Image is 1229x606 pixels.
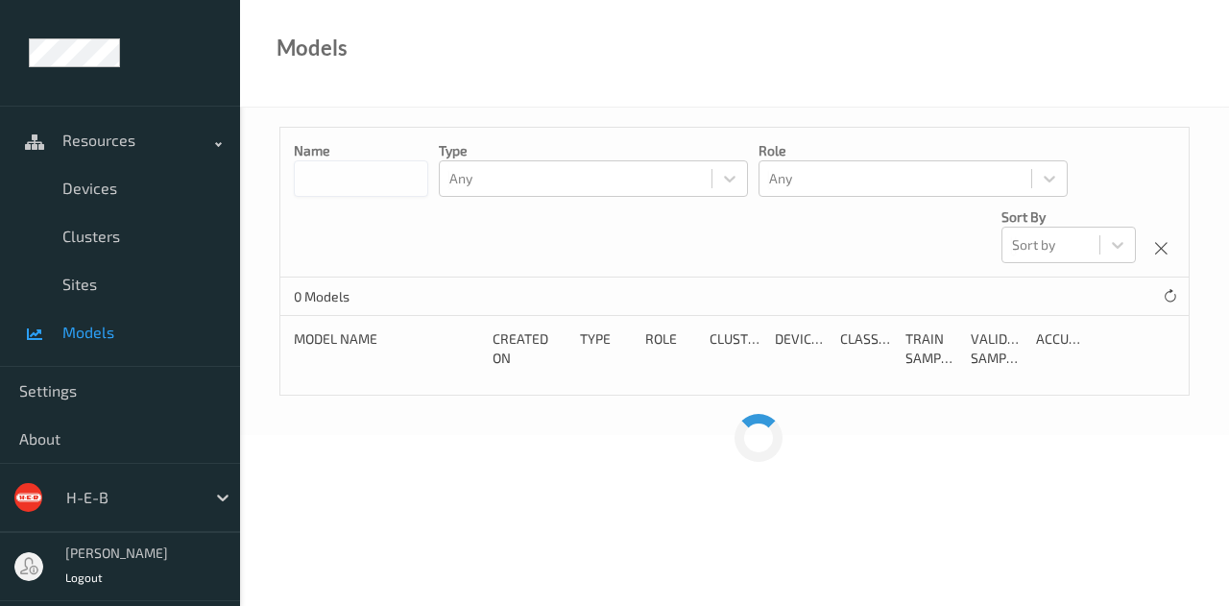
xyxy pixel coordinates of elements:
div: Role [645,329,697,368]
div: Created On [493,329,566,368]
div: Model Name [294,329,479,368]
div: Type [580,329,632,368]
div: clusters [710,329,761,368]
div: devices [775,329,827,368]
div: Classes [840,329,892,368]
div: Accuracy [1036,329,1088,368]
div: Models [277,38,348,58]
p: Sort by [1001,207,1136,227]
p: Type [439,141,748,160]
div: Validation Samples [971,329,1023,368]
p: Role [759,141,1068,160]
div: Train Samples [905,329,957,368]
p: Name [294,141,428,160]
p: 0 Models [294,287,438,306]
